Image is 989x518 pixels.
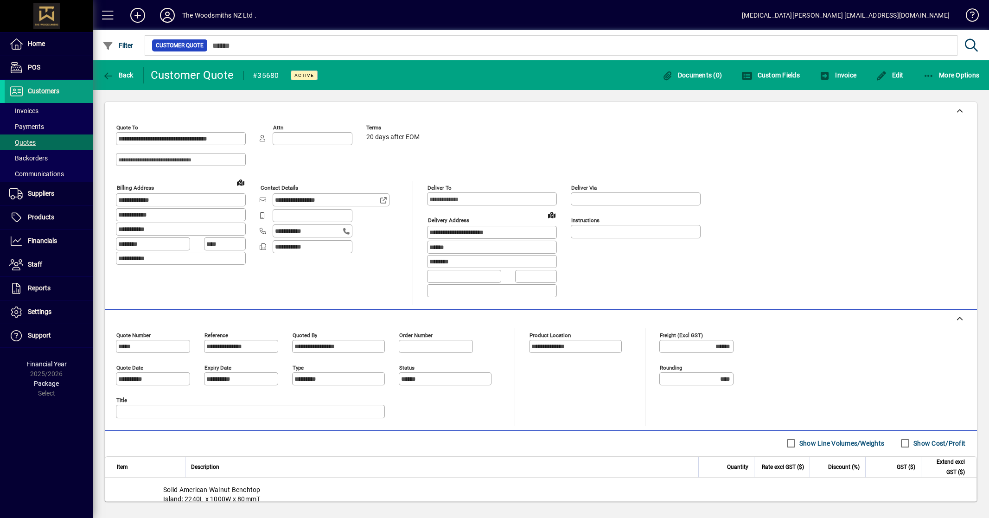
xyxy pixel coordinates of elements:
button: Edit [874,67,906,83]
mat-label: Freight (excl GST) [660,332,703,338]
a: View on map [544,207,559,222]
a: Backorders [5,150,93,166]
mat-label: Quote To [116,124,138,131]
span: Filter [102,42,134,49]
button: Profile [153,7,182,24]
span: Rate excl GST ($) [762,462,804,472]
span: Home [28,40,45,47]
span: Staff [28,261,42,268]
span: GST ($) [897,462,915,472]
span: Package [34,380,59,387]
button: Documents (0) [659,67,724,83]
button: More Options [921,67,982,83]
span: Communications [9,170,64,178]
label: Show Cost/Profit [912,439,965,448]
span: Customer Quote [156,41,204,50]
a: Invoices [5,103,93,119]
mat-label: Quote date [116,364,143,371]
span: More Options [923,71,980,79]
a: Financials [5,230,93,253]
button: Invoice [817,67,859,83]
a: View on map [233,175,248,190]
span: Invoice [819,71,856,79]
span: Invoices [9,107,38,115]
a: Staff [5,253,93,276]
mat-label: Title [116,396,127,403]
span: Customers [28,87,59,95]
button: Custom Fields [739,67,802,83]
span: Reports [28,284,51,292]
mat-label: Attn [273,124,283,131]
span: Item [117,462,128,472]
a: Reports [5,277,93,300]
span: Extend excl GST ($) [927,457,965,477]
a: Knowledge Base [959,2,977,32]
mat-label: Order number [399,332,433,338]
span: Back [102,71,134,79]
span: Quantity [727,462,748,472]
span: Description [191,462,219,472]
mat-label: Quote number [116,332,151,338]
div: [MEDICAL_DATA][PERSON_NAME] [EMAIL_ADDRESS][DOMAIN_NAME] [742,8,950,23]
button: Add [123,7,153,24]
span: Active [294,72,314,78]
span: Financials [28,237,57,244]
mat-label: Expiry date [204,364,231,371]
div: The Woodsmiths NZ Ltd . [182,8,256,23]
mat-label: Quoted by [293,332,317,338]
span: Edit [876,71,904,79]
span: Payments [9,123,44,130]
span: Terms [366,125,422,131]
span: POS [28,64,40,71]
span: Support [28,332,51,339]
span: Suppliers [28,190,54,197]
span: Quotes [9,139,36,146]
a: Payments [5,119,93,134]
span: Documents (0) [662,71,722,79]
mat-label: Product location [530,332,571,338]
mat-label: Deliver To [428,185,452,191]
a: Suppliers [5,182,93,205]
app-page-header-button: Back [93,67,144,83]
a: Products [5,206,93,229]
a: Home [5,32,93,56]
a: Quotes [5,134,93,150]
mat-label: Rounding [660,364,682,371]
span: Products [28,213,54,221]
a: POS [5,56,93,79]
button: Back [100,67,136,83]
div: Customer Quote [151,68,234,83]
span: Custom Fields [741,71,800,79]
mat-label: Type [293,364,304,371]
a: Support [5,324,93,347]
button: Filter [100,37,136,54]
span: Settings [28,308,51,315]
a: Communications [5,166,93,182]
mat-label: Reference [204,332,228,338]
label: Show Line Volumes/Weights [798,439,884,448]
span: Financial Year [26,360,67,368]
mat-label: Instructions [571,217,600,224]
span: Backorders [9,154,48,162]
a: Settings [5,301,93,324]
span: Discount (%) [828,462,860,472]
mat-label: Deliver via [571,185,597,191]
mat-label: Status [399,364,415,371]
span: 20 days after EOM [366,134,420,141]
div: #35680 [253,68,279,83]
